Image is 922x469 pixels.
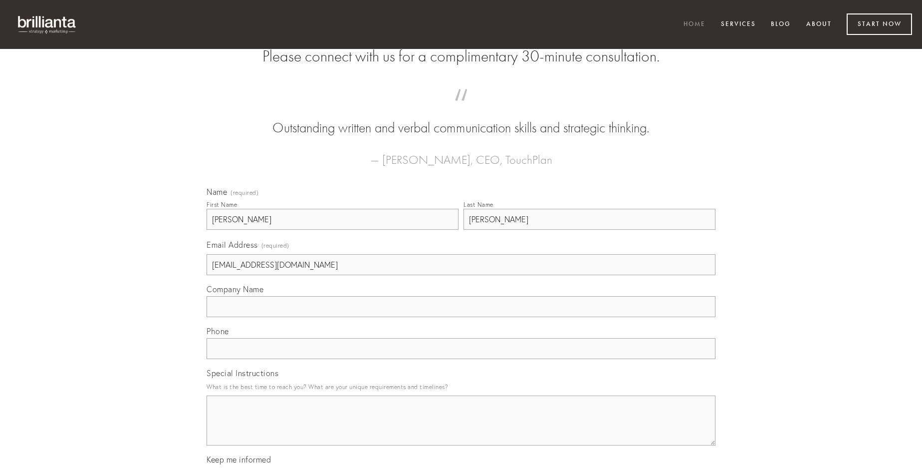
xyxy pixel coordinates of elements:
[677,16,712,33] a: Home
[223,138,699,170] figcaption: — [PERSON_NAME], CEO, TouchPlan
[847,13,912,35] a: Start Now
[463,201,493,208] div: Last Name
[207,326,229,336] span: Phone
[207,240,258,250] span: Email Address
[261,239,289,252] span: (required)
[207,380,715,394] p: What is the best time to reach you? What are your unique requirements and timelines?
[10,10,85,39] img: brillianta - research, strategy, marketing
[800,16,838,33] a: About
[207,284,263,294] span: Company Name
[714,16,762,33] a: Services
[207,201,237,208] div: First Name
[230,190,258,196] span: (required)
[207,455,271,465] span: Keep me informed
[207,368,278,378] span: Special Instructions
[207,187,227,197] span: Name
[223,99,699,138] blockquote: Outstanding written and verbal communication skills and strategic thinking.
[764,16,797,33] a: Blog
[223,99,699,118] span: “
[207,47,715,66] h2: Please connect with us for a complimentary 30-minute consultation.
